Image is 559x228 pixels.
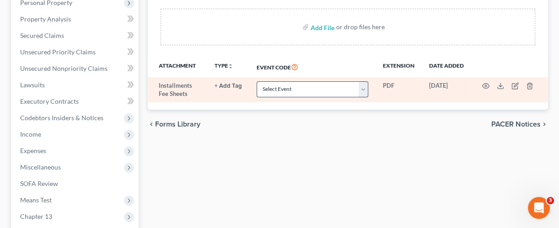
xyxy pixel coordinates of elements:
span: Property Analysis [20,15,71,23]
span: Forms Library [155,121,200,128]
button: + Add Tag [215,83,242,89]
span: Miscellaneous [20,163,61,171]
span: Unsecured Nonpriority Claims [20,64,107,72]
a: + Add Tag [215,81,242,90]
div: or drop files here [336,22,385,32]
a: SOFA Review [13,175,139,192]
span: Means Test [20,196,52,204]
span: 3 [547,197,554,204]
a: Lawsuits [13,77,139,93]
a: Secured Claims [13,27,139,44]
span: Executory Contracts [20,97,79,105]
a: Property Analysis [13,11,139,27]
a: Unsecured Nonpriority Claims [13,60,139,77]
th: Extension [376,56,422,77]
i: chevron_right [541,121,548,128]
span: Expenses [20,147,46,154]
iframe: Intercom live chat [528,197,550,219]
th: Event Code [249,56,376,77]
td: [DATE] [422,77,471,102]
td: Installments Fee Sheets [148,77,207,102]
a: Unsecured Priority Claims [13,44,139,60]
span: Secured Claims [20,32,64,39]
span: Lawsuits [20,81,45,89]
button: TYPEunfold_more [215,63,233,69]
i: chevron_left [148,121,155,128]
span: Unsecured Priority Claims [20,48,96,56]
span: Codebtors Insiders & Notices [20,114,103,122]
span: Income [20,130,41,138]
th: Date added [422,56,471,77]
button: PACER Notices chevron_right [491,121,548,128]
th: Attachment [148,56,207,77]
span: SOFA Review [20,180,58,187]
span: PACER Notices [491,121,541,128]
button: chevron_left Forms Library [148,121,200,128]
a: Executory Contracts [13,93,139,110]
td: PDF [376,77,422,102]
i: unfold_more [228,64,233,69]
span: Chapter 13 [20,212,52,220]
